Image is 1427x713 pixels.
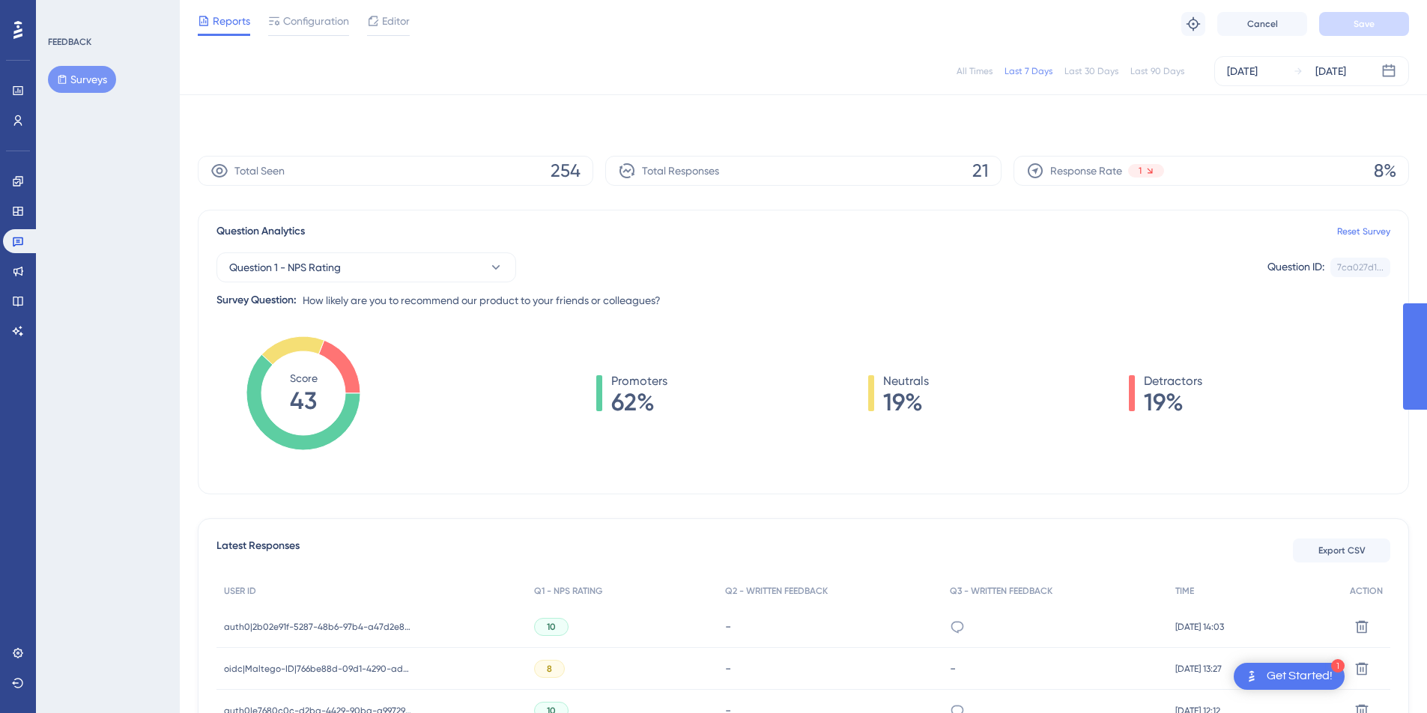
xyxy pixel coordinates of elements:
[1319,12,1409,36] button: Save
[1175,663,1222,675] span: [DATE] 13:27
[48,36,91,48] div: FEEDBACK
[725,619,936,634] div: -
[1354,18,1375,30] span: Save
[1217,12,1307,36] button: Cancel
[1267,668,1333,685] div: Get Started!
[1175,585,1194,597] span: TIME
[229,258,341,276] span: Question 1 - NPS Rating
[950,585,1052,597] span: Q3 - WRITTEN FEEDBACK
[216,222,305,240] span: Question Analytics
[1005,65,1052,77] div: Last 7 Days
[290,386,317,415] tspan: 43
[1267,258,1324,277] div: Question ID:
[1315,62,1346,80] div: [DATE]
[213,12,250,30] span: Reports
[883,390,929,414] span: 19%
[1175,621,1224,633] span: [DATE] 14:03
[1227,62,1258,80] div: [DATE]
[611,372,667,390] span: Promoters
[1064,65,1118,77] div: Last 30 Days
[303,291,661,309] span: How likely are you to recommend our product to your friends or colleagues?
[290,372,318,384] tspan: Score
[224,663,411,675] span: oidc|Maltego-ID|766be88d-09d1-4290-ad12-d33c5e4f16a9
[725,585,828,597] span: Q2 - WRITTEN FEEDBACK
[216,291,297,309] div: Survey Question:
[551,159,581,183] span: 254
[950,661,1160,676] div: -
[547,621,556,633] span: 10
[382,12,410,30] span: Editor
[48,66,116,93] button: Surveys
[1350,585,1383,597] span: ACTION
[1144,390,1202,414] span: 19%
[1337,261,1384,273] div: 7ca027d1...
[1247,18,1278,30] span: Cancel
[1337,225,1390,237] a: Reset Survey
[224,585,256,597] span: USER ID
[972,159,989,183] span: 21
[234,162,285,180] span: Total Seen
[216,252,516,282] button: Question 1 - NPS Rating
[1374,159,1396,183] span: 8%
[283,12,349,30] span: Configuration
[642,162,719,180] span: Total Responses
[1318,544,1366,556] span: Export CSV
[1050,162,1122,180] span: Response Rate
[534,585,602,597] span: Q1 - NPS RATING
[1331,659,1345,673] div: 1
[611,390,667,414] span: 62%
[1130,65,1184,77] div: Last 90 Days
[547,663,552,675] span: 8
[224,621,411,633] span: auth0|2b02e91f-5287-48b6-97b4-a47d2e8dce95
[1139,165,1142,177] span: 1
[1293,538,1390,562] button: Export CSV
[883,372,929,390] span: Neutrals
[1243,667,1261,685] img: launcher-image-alternative-text
[1234,663,1345,690] div: Open Get Started! checklist, remaining modules: 1
[216,537,300,564] span: Latest Responses
[957,65,993,77] div: All Times
[1144,372,1202,390] span: Detractors
[725,661,936,676] div: -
